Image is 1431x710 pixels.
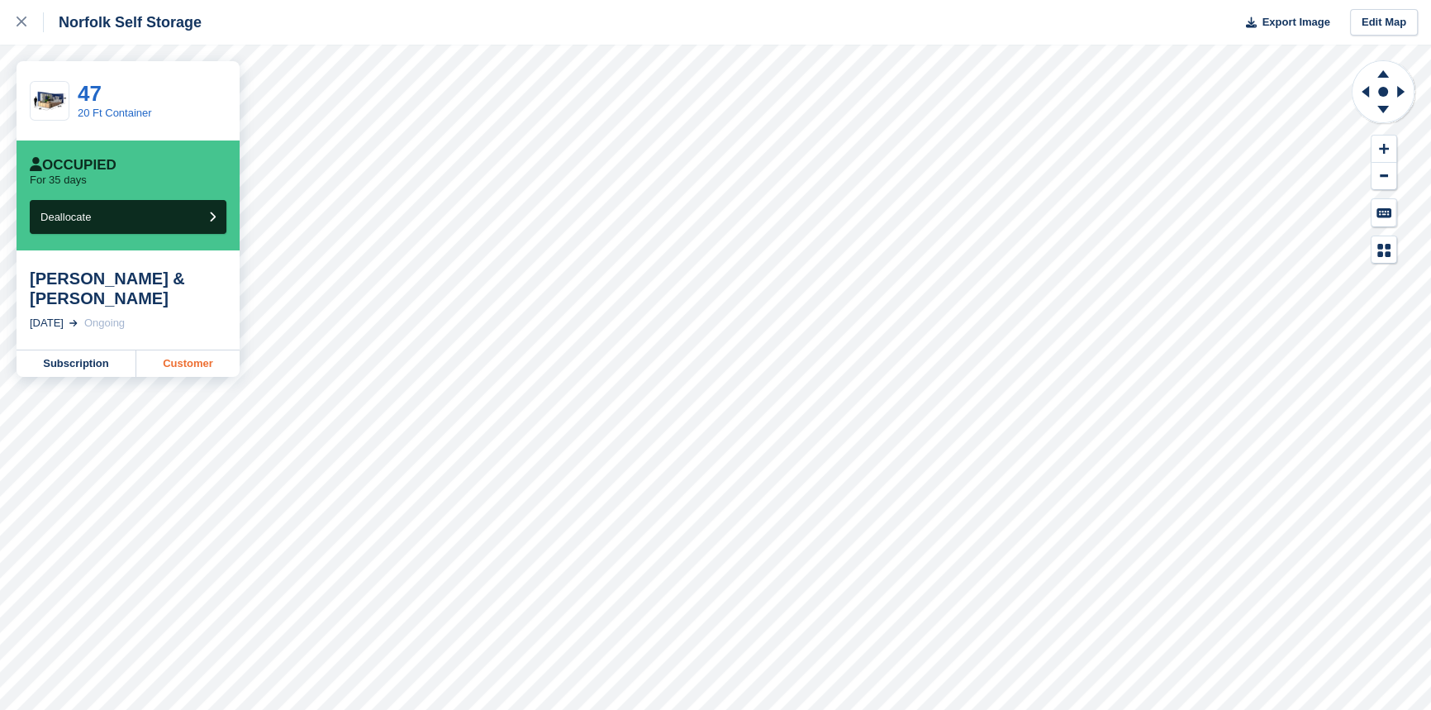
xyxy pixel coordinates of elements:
[30,269,226,308] div: [PERSON_NAME] & [PERSON_NAME]
[1372,163,1396,190] button: Zoom Out
[1372,236,1396,264] button: Map Legend
[1262,14,1329,31] span: Export Image
[136,350,240,377] a: Customer
[1236,9,1330,36] button: Export Image
[30,157,116,174] div: Occupied
[1350,9,1418,36] a: Edit Map
[17,350,136,377] a: Subscription
[31,87,69,116] img: 20-ft-container%20(18).jpg
[69,320,78,326] img: arrow-right-light-icn-cde0832a797a2874e46488d9cf13f60e5c3a73dbe684e267c42b8395dfbc2abf.svg
[30,174,87,187] p: For 35 days
[1372,199,1396,226] button: Keyboard Shortcuts
[1372,136,1396,163] button: Zoom In
[44,12,202,32] div: Norfolk Self Storage
[78,81,102,106] a: 47
[30,200,226,234] button: Deallocate
[40,211,91,223] span: Deallocate
[30,315,64,331] div: [DATE]
[84,315,125,331] div: Ongoing
[78,107,152,119] a: 20 Ft Container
